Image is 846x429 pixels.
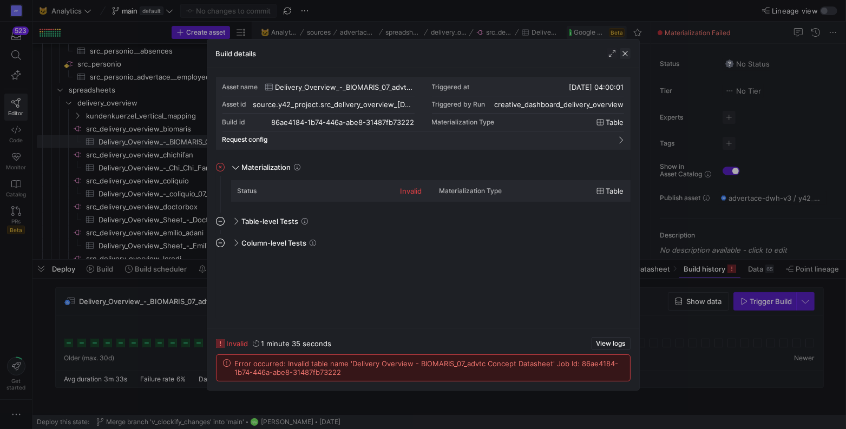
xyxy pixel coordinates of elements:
mat-panel-title: Request config [222,136,611,143]
button: creative_dashboard_delivery_overview [492,98,624,110]
mat-expansion-panel-header: Request config [222,131,624,148]
span: Column-level Tests [242,239,307,247]
div: Triggered at [432,83,470,91]
div: Triggered by Run [432,101,486,108]
span: creative_dashboard_delivery_overview [495,100,624,109]
h3: Build details [216,49,257,58]
span: Table [606,187,624,195]
y42-duration: 1 minute 35 seconds [261,339,332,348]
span: Table [606,118,624,127]
span: Materialization [242,163,291,171]
span: Delivery_Overview_-_BIOMARIS_07_advtc_Concept_Datasheet [276,83,415,91]
span: [DATE] 04:00:01 [569,83,624,91]
div: Build id [222,118,246,126]
span: Error occurred: Invalid table name 'Delivery Overview - BIOMARIS_07_advtc Concept Datasheet' Job ... [235,359,624,377]
span: Materialization Type [432,118,495,126]
span: View logs [596,340,626,347]
span: invalid [227,339,248,348]
mat-expansion-panel-header: Materialization [216,159,631,176]
div: Status [238,187,257,195]
div: Materialization [216,180,631,213]
div: Asset id [222,101,247,108]
div: Asset name [222,83,258,91]
button: View logs [592,337,631,350]
div: 86ae4184-1b74-446a-abe8-31487fb73222 [272,118,415,127]
mat-expansion-panel-header: Table-level Tests [216,213,631,230]
div: source.y42_project.src_delivery_overview_[DOMAIN_NAME]_Overview_-_BIOMARIS_07_advtc_Concept_Datas... [253,100,415,109]
span: Table-level Tests [242,217,299,226]
mat-expansion-panel-header: Column-level Tests [216,234,631,252]
div: Materialization Type [440,187,502,195]
div: invalid [401,187,422,195]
